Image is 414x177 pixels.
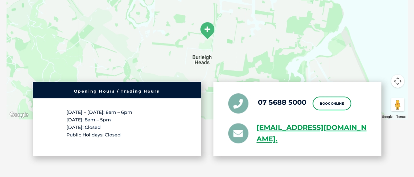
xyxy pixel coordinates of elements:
[36,89,198,93] h6: Opening Hours / Trading Hours
[66,109,167,139] p: [DATE] – [DATE]: 8am – 6pm [DATE]: 8am – 5pm [DATE]: Closed ﻿Public Holidays: ﻿Closed
[313,97,351,110] a: Book Online
[257,122,367,145] a: [EMAIL_ADDRESS][DOMAIN_NAME].
[401,30,408,36] button: Search
[258,98,306,106] a: 07 5688 5000
[391,75,404,88] button: Map camera controls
